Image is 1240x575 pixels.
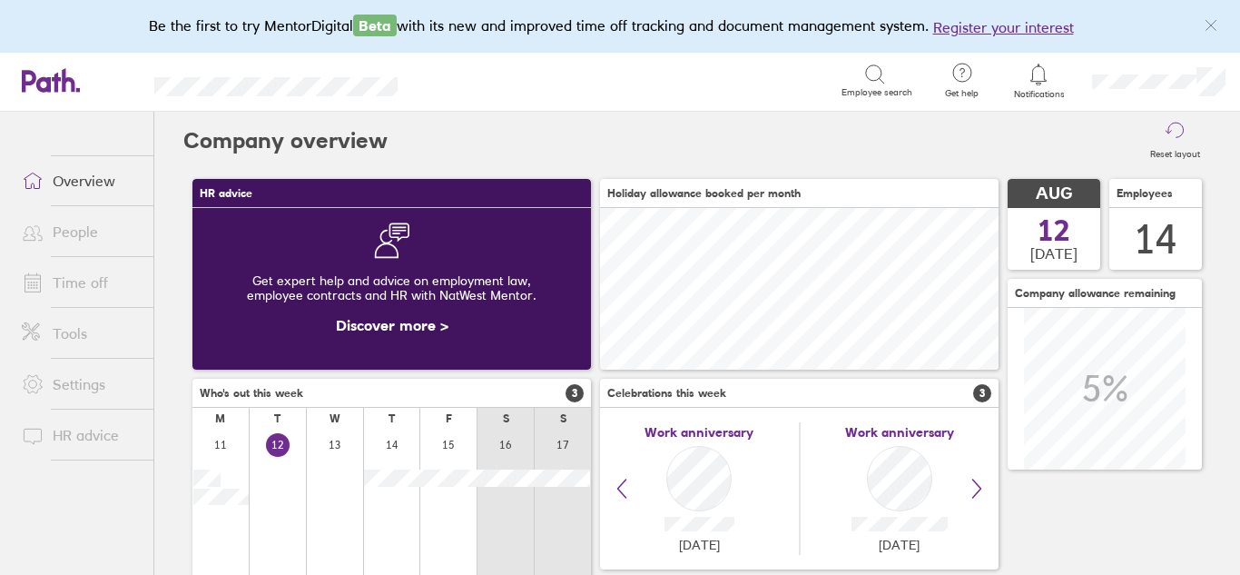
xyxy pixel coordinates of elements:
a: Time off [7,264,153,301]
div: F [446,412,452,425]
span: [DATE] [679,538,720,552]
h2: Company overview [183,112,388,170]
span: Employee search [841,87,912,98]
span: Work anniversary [645,425,753,440]
span: Holiday allowance booked per month [607,187,801,200]
a: Settings [7,366,153,402]
span: 3 [566,384,584,402]
a: People [7,213,153,250]
div: Search [447,72,493,88]
span: 12 [1038,216,1070,245]
span: 3 [973,384,991,402]
div: Get expert help and advice on employment law, employee contracts and HR with NatWest Mentor. [207,259,576,317]
a: Notifications [1009,62,1068,100]
span: AUG [1036,184,1072,203]
span: HR advice [200,187,252,200]
div: Be the first to try MentorDigital with its new and improved time off tracking and document manage... [149,15,1092,38]
span: Who's out this week [200,387,303,400]
div: M [215,412,225,425]
span: Notifications [1009,89,1068,100]
span: Employees [1117,187,1173,200]
button: Reset layout [1139,112,1211,170]
div: T [389,412,395,425]
a: Tools [7,315,153,352]
a: Discover more > [336,316,448,334]
button: Register your interest [933,16,1074,38]
span: Get help [932,88,991,99]
span: [DATE] [1030,245,1078,262]
label: Reset layout [1139,144,1211,160]
a: HR advice [7,417,153,453]
div: 14 [1134,216,1177,263]
span: Beta [353,15,397,36]
div: W [330,412,340,425]
span: Celebrations this week [607,387,726,400]
span: Work anniversary [845,425,954,440]
div: S [503,412,509,425]
span: Company allowance remaining [1015,287,1176,300]
span: [DATE] [879,538,920,552]
div: S [560,412,566,425]
div: T [274,412,280,425]
a: Overview [7,163,153,199]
